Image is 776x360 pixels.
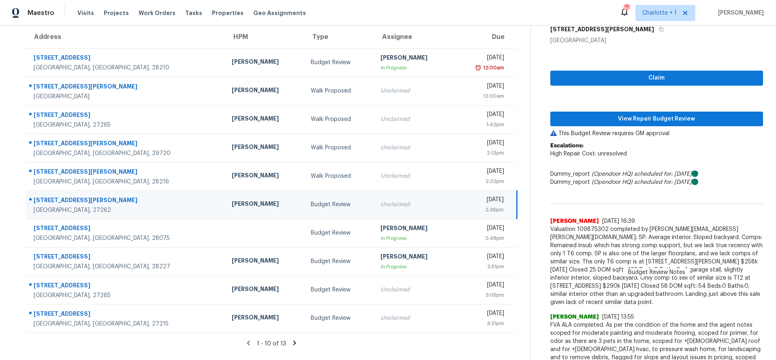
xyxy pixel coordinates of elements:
th: Assignee [374,26,453,48]
div: 1:42pm [460,121,504,129]
div: [STREET_ADDRESS] [34,54,219,64]
div: Budget Review [311,314,368,322]
div: [DATE] [460,252,504,263]
div: [PERSON_NAME] [232,171,298,181]
div: 12:00am [481,64,504,72]
div: Unclaimed [381,200,447,209]
div: 12:00am [460,92,504,100]
th: Address [26,26,225,48]
span: Projects [104,9,129,17]
p: This Budget Review requires GM approval [550,129,763,138]
div: [PERSON_NAME] [381,252,447,263]
div: Budget Review [311,286,368,294]
h5: [STREET_ADDRESS][PERSON_NAME] [550,25,654,33]
div: [DATE] [460,82,504,92]
button: Claim [550,71,763,86]
div: In Progress [381,234,447,242]
span: Valuation 109875302 completed by [PERSON_NAME][EMAIL_ADDRESS][PERSON_NAME][DOMAIN_NAME]: SP: Aver... [550,225,763,306]
div: Budget Review [311,200,368,209]
div: 84 [624,5,629,13]
span: Tasks [185,10,202,16]
span: Charlotte + 1 [642,9,677,17]
div: 3:05pm [460,291,504,299]
div: 2:32pm [460,177,504,185]
div: Unclaimed [381,115,447,123]
div: [GEOGRAPHIC_DATA], 27262 [34,206,219,214]
span: View Repair Budget Review [557,114,757,124]
span: Geo Assignments [253,9,306,17]
span: Work Orders [139,9,175,17]
div: [PERSON_NAME] [232,86,298,96]
div: 2:48pm [460,234,504,242]
div: Unclaimed [381,87,447,95]
span: Claim [557,73,757,83]
div: [PERSON_NAME] [232,114,298,125]
div: [GEOGRAPHIC_DATA], [GEOGRAPHIC_DATA], 28227 [34,263,219,271]
div: Budget Review [311,257,368,265]
div: [DATE] [460,224,504,234]
div: [GEOGRAPHIC_DATA], 27265 [34,121,219,129]
div: [GEOGRAPHIC_DATA], [GEOGRAPHIC_DATA], 28075 [34,234,219,242]
span: [PERSON_NAME] [550,313,599,321]
div: [STREET_ADDRESS] [34,252,219,263]
div: [DATE] [460,54,504,64]
span: [DATE] 13:55 [602,314,634,320]
div: [PERSON_NAME] [232,143,298,153]
div: [DATE] [460,167,504,177]
th: HPM [225,26,304,48]
div: [DATE] [460,281,504,291]
div: Walk Proposed [311,144,368,152]
div: [DATE] [460,139,504,149]
div: [GEOGRAPHIC_DATA], [GEOGRAPHIC_DATA], 29720 [34,149,219,157]
div: [STREET_ADDRESS] [34,310,219,320]
div: In Progress [381,263,447,271]
span: Maestro [28,9,54,17]
span: Properties [212,9,244,17]
div: [STREET_ADDRESS][PERSON_NAME] [34,196,219,206]
div: Walk Proposed [311,115,368,123]
div: [STREET_ADDRESS] [34,224,219,234]
th: Type [304,26,374,48]
div: In Progress [381,64,447,72]
div: 2:36pm [460,206,503,214]
div: [PERSON_NAME] [232,285,298,295]
div: Unclaimed [381,172,447,180]
div: Dummy_report [550,178,763,186]
button: View Repair Budget Review [550,112,763,127]
img: Overdue Alarm Icon [475,64,481,72]
span: [PERSON_NAME] [550,217,599,225]
span: Visits [77,9,94,17]
div: [GEOGRAPHIC_DATA] [34,93,219,101]
span: High Repair Cost: unresolved [550,151,627,157]
div: [STREET_ADDRESS] [34,281,219,291]
i: (Opendoor HQ) [592,171,633,177]
div: [DATE] [460,309,504,319]
i: (Opendoor HQ) [592,179,633,185]
div: Walk Proposed [311,172,368,180]
span: [DATE] 16:39 [602,218,635,224]
div: [STREET_ADDRESS] [34,111,219,121]
div: 2:51pm [460,263,504,271]
div: Unclaimed [381,286,447,294]
div: [DATE] [460,196,503,206]
div: [PERSON_NAME] [232,200,298,210]
span: [PERSON_NAME] [715,9,764,17]
i: scheduled for: [DATE] [634,179,692,185]
div: [PERSON_NAME] [232,313,298,323]
div: [GEOGRAPHIC_DATA], [GEOGRAPHIC_DATA], 27215 [34,320,219,328]
span: Budget Review Notes [623,268,690,276]
div: [PERSON_NAME] [232,58,298,68]
div: [PERSON_NAME] [381,54,447,64]
button: Copy Address [654,22,665,37]
div: Dummy_report [550,170,763,178]
span: 1 - 10 of 13 [257,341,286,347]
div: 3:21pm [460,319,504,328]
b: Escalations: [550,143,584,149]
div: Unclaimed [381,144,447,152]
div: Budget Review [311,229,368,237]
div: [PERSON_NAME] [381,224,447,234]
div: [DATE] [460,110,504,121]
div: [STREET_ADDRESS][PERSON_NAME] [34,139,219,149]
i: scheduled for: [DATE] [634,171,692,177]
th: Due [453,26,517,48]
